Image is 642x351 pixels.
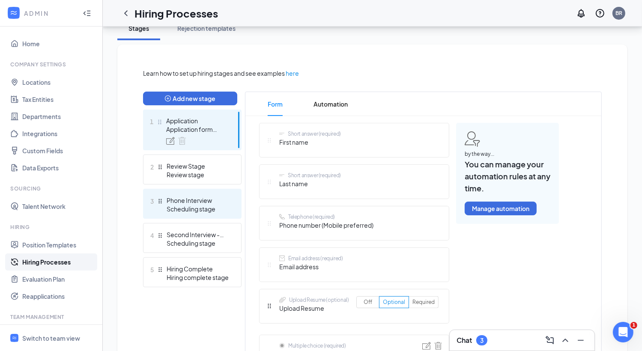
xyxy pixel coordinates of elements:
a: Hiring Processes [22,253,96,271]
div: Company Settings [10,61,94,68]
span: Required [412,299,435,305]
div: Short answer (required) [288,172,341,179]
svg: Drag [266,262,272,268]
span: 2 [150,162,154,172]
a: Reapplications [22,288,96,305]
div: Application [166,116,229,125]
svg: Drag [157,164,163,170]
svg: ChevronLeft [121,8,131,18]
div: Switch to team view [22,334,80,342]
div: Hiring [10,223,94,231]
div: Scheduling stage [167,239,229,247]
span: You can manage your automation rules at any time. [465,158,550,195]
svg: Drag [266,179,272,185]
div: Telephone (required) [288,213,335,220]
span: plus-circle [165,95,171,101]
div: 3 [480,337,484,344]
svg: Minimize [576,335,586,345]
span: 1 [630,322,637,329]
div: Second Interview - Onsite [167,230,229,239]
svg: ComposeMessage [545,335,555,345]
span: Phone number (Mobile preferred) [279,220,373,230]
div: BR [615,9,622,17]
h1: Hiring Processes [134,6,218,21]
div: Team Management [10,313,94,321]
span: Last name [279,179,341,188]
svg: ChevronUp [560,335,570,345]
h3: Chat [457,336,472,345]
span: Off [364,299,372,305]
span: 1 [150,116,153,127]
div: Upload Resume (optional) [289,296,349,303]
span: Automation [314,92,348,116]
a: Home [22,35,96,52]
svg: Drag [157,267,163,273]
a: Evaluation Plan [22,271,96,288]
svg: Drag [266,303,272,309]
span: 4 [150,230,154,241]
svg: Drag [266,220,272,226]
button: Manage automation [465,202,537,215]
span: Form [268,92,283,116]
div: ADMIN [24,9,75,18]
div: Stages [126,24,152,33]
a: Tax Entities [22,91,96,108]
svg: Drag [157,119,163,125]
div: Rejection templates [177,24,236,33]
a: Position Templates [22,236,96,253]
svg: Drag [157,232,163,238]
div: Review stage [167,170,229,179]
span: 3 [150,196,154,206]
button: plus-circleAdd new stage [143,92,237,105]
div: Sourcing [10,185,94,192]
span: First name [279,137,341,147]
a: Integrations [22,125,96,142]
iframe: Intercom live chat [613,322,633,342]
div: Scheduling stage [167,205,229,213]
div: Multiple choice (required) [288,342,346,349]
span: Email address [279,262,343,271]
a: Data Exports [22,159,96,176]
span: Optional [383,299,405,305]
svg: WorkstreamLogo [9,9,18,17]
svg: QuestionInfo [595,8,605,18]
div: Email address (required) [288,255,343,262]
a: Locations [22,74,96,91]
svg: WorkstreamLogo [12,335,17,341]
div: Phone Interview [167,196,229,205]
span: Upload Resume [279,303,349,313]
a: Departments [22,108,96,125]
div: Review Stage [167,162,229,170]
button: ChevronUp [558,333,572,347]
svg: Collapse [83,9,91,18]
svg: Notifications [576,8,586,18]
div: Application form stage [166,125,229,134]
div: Hiring Complete [167,265,229,273]
a: Custom Fields [22,142,96,159]
button: Minimize [574,333,588,347]
div: Hiring complete stage [167,273,229,282]
span: Learn how to set up hiring stages and see examples [143,68,285,78]
span: by the way... [465,150,550,158]
span: 5 [150,265,154,275]
svg: Drag [157,198,163,204]
div: Short answer (required) [288,130,341,137]
button: ComposeMessage [543,333,557,347]
a: here [286,68,299,78]
a: Talent Network [22,198,96,215]
svg: Drag [266,137,272,143]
